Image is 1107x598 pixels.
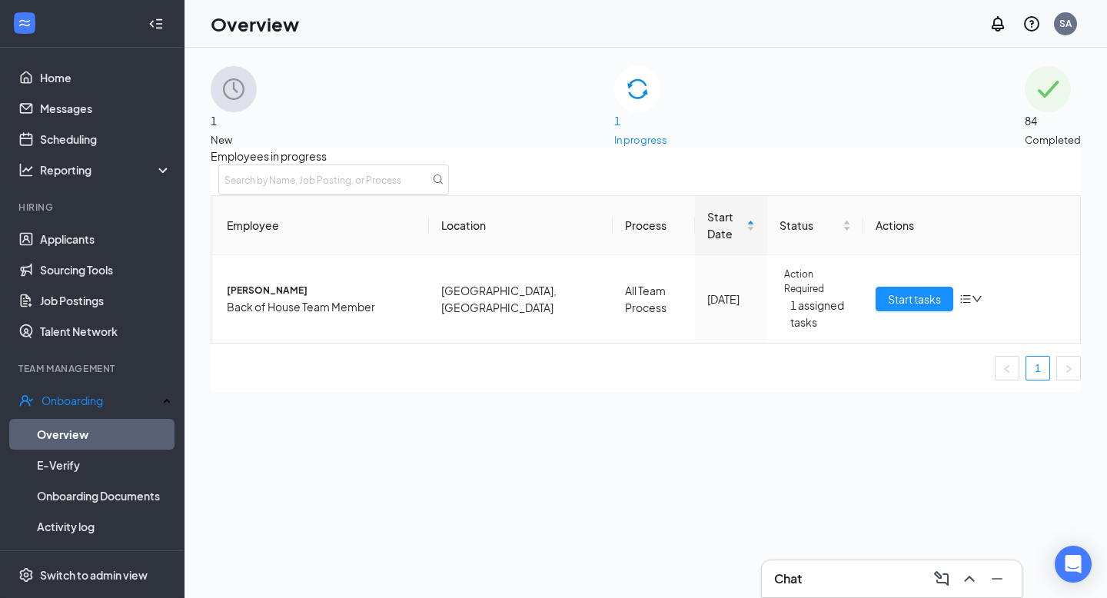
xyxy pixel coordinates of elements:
[1026,357,1049,380] a: 1
[1025,132,1081,148] span: Completed
[888,291,941,307] span: Start tasks
[211,132,257,148] span: New
[1055,546,1092,583] div: Open Intercom Messenger
[774,570,802,587] h3: Chat
[211,196,429,255] th: Employee
[18,162,34,178] svg: Analysis
[429,255,613,343] td: [GEOGRAPHIC_DATA], [GEOGRAPHIC_DATA]
[1022,15,1041,33] svg: QuestionInfo
[40,567,148,583] div: Switch to admin view
[780,217,839,234] span: Status
[985,566,1009,591] button: Minimize
[613,196,695,255] th: Process
[148,16,164,32] svg: Collapse
[1056,356,1081,380] button: right
[40,93,171,124] a: Messages
[18,567,34,583] svg: Settings
[37,480,171,511] a: Onboarding Documents
[989,15,1007,33] svg: Notifications
[227,298,417,315] span: Back of House Team Member
[863,196,1081,255] th: Actions
[18,362,168,375] div: Team Management
[18,201,168,214] div: Hiring
[40,316,171,347] a: Talent Network
[211,112,257,129] span: 1
[959,293,972,305] span: bars
[784,267,850,297] span: Action Required
[37,419,171,450] a: Overview
[995,356,1019,380] button: left
[995,356,1019,380] li: Previous Page
[40,162,172,178] div: Reporting
[40,285,171,316] a: Job Postings
[40,254,171,285] a: Sourcing Tools
[614,132,667,148] span: In progress
[40,542,171,573] a: Team
[218,164,449,195] input: Search by Name, Job Posting, or Process
[960,570,979,588] svg: ChevronUp
[227,284,417,298] span: [PERSON_NAME]
[42,393,158,408] div: Onboarding
[17,15,32,31] svg: WorkstreamLogo
[18,393,34,408] svg: UserCheck
[1025,112,1081,129] span: 84
[211,11,299,37] h1: Overview
[1026,356,1050,380] li: 1
[972,294,982,304] span: down
[40,224,171,254] a: Applicants
[1059,17,1072,30] div: SA
[932,570,951,588] svg: ComposeMessage
[1056,356,1081,380] li: Next Page
[614,112,667,129] span: 1
[988,570,1006,588] svg: Minimize
[1064,364,1073,374] span: right
[876,287,953,311] button: Start tasks
[707,291,756,307] div: [DATE]
[211,148,1081,164] span: Employees in progress
[40,124,171,154] a: Scheduling
[37,450,171,480] a: E-Verify
[929,566,954,591] button: ComposeMessage
[613,255,695,343] td: All Team Process
[429,196,613,255] th: Location
[790,297,850,331] span: 1 assigned tasks
[37,511,171,542] a: Activity log
[40,62,171,93] a: Home
[957,566,982,591] button: ChevronUp
[767,196,863,255] th: Status
[1002,364,1012,374] span: left
[707,208,744,242] span: Start Date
